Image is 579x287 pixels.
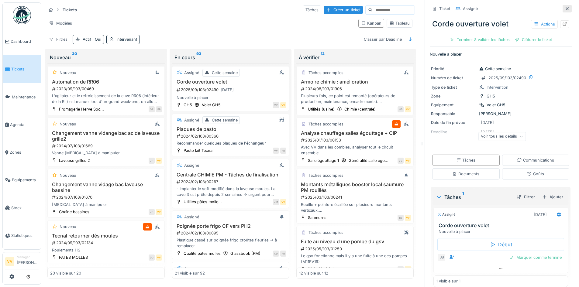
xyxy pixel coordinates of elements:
[50,79,162,85] h3: Automation de RR06
[175,95,287,101] div: Nouvelle à placer
[431,84,477,90] div: Type de ticket
[3,28,41,55] a: Dashboard
[72,54,77,61] sup: 20
[149,209,155,215] div: JP
[436,193,512,201] div: Tâches
[273,148,279,154] div: VV
[51,143,162,149] div: 2024/07/103/01669
[91,37,101,42] span: : Oui
[12,94,39,100] span: Maintenance
[299,270,328,276] div: 12 visible sur 12
[325,266,333,272] div: GSV
[175,237,287,249] div: Plastique cassé sur poignée frigo croûtes fleuries -> à remplacer
[196,54,201,61] sup: 92
[202,102,221,108] div: Volet GH5
[212,70,238,76] div: Cette semaine
[398,215,404,221] div: TD
[299,253,411,265] div: Le gsv fonctionne mais il y a une fuite à une des pompes (M11FV19)
[175,140,287,146] div: Recommander quelques plaques de l'échangeur
[273,102,279,108] div: VV
[534,212,547,217] div: [DATE]
[507,253,564,261] div: Marquer comme terminé
[512,36,554,44] div: Clôturer le ticket
[299,93,411,104] div: Plusieurs fois, ce point est remonté (opérateurs de production, maintenance, encadrements). Le bu...
[300,194,411,200] div: 2025/03/103/00241
[431,111,477,117] div: Responsable
[300,86,411,92] div: 2024/08/103/01906
[3,55,41,83] a: Tickets
[5,257,14,266] li: VV
[280,199,286,205] div: VV
[184,162,199,168] div: Assigné
[184,251,221,256] div: Qualité pâtes molles
[156,255,162,261] div: VV
[487,102,505,108] div: Volet GH5
[437,238,564,251] div: Début
[273,199,279,205] div: JM
[308,121,343,127] div: Tâches accomplies
[405,158,411,164] div: VV
[156,158,162,164] div: VV
[176,86,287,94] div: 2025/09/103/02490
[361,20,381,26] div: Kanban
[3,166,41,194] a: Équipements
[405,215,411,221] div: VV
[11,66,39,72] span: Tickets
[149,255,155,261] div: DU
[300,246,411,252] div: 2025/05/103/01250
[184,117,199,123] div: Assigné
[51,194,162,200] div: 2024/07/103/01670
[184,148,213,153] div: Pasto lait Tecnal
[439,6,450,12] div: Ticket
[431,93,477,99] div: Zone
[60,224,76,230] div: Nouveau
[50,270,81,276] div: 20 visible sur 20
[308,230,343,235] div: Tâches accomplies
[230,251,260,256] div: Glassbook (PM)
[10,122,39,128] span: Agenda
[437,212,456,217] div: Assigné
[50,130,162,142] h3: Changement vanne vidange bac acide laveuse grille2
[46,19,75,28] div: Modèles
[11,205,39,211] span: Stock
[175,270,205,276] div: 21 visible sur 92
[478,132,526,141] div: Voir tous les détails
[349,158,388,163] div: Généralité salle égo...
[13,6,31,24] img: Badge_color-CXgf-gQk.svg
[184,265,199,271] div: Assigné
[149,158,155,164] div: JP
[175,223,287,229] h3: Poignée porte frigo CF vers PH2
[447,36,512,44] div: Terminer & valider les tâches
[540,193,566,201] div: Ajouter
[184,102,192,108] div: GH5
[17,255,39,259] div: Manager
[389,20,410,26] div: Tableau
[59,209,89,215] div: Chaîne bassines
[149,106,155,112] div: GB
[3,111,41,138] a: Agenda
[487,84,508,90] div: Intervention
[488,75,526,81] div: 2025/09/103/02490
[299,79,411,85] h3: Armoire chimie : amélioration
[514,193,537,201] div: Filtrer
[17,255,39,268] li: [PERSON_NAME]
[12,177,39,183] span: Équipements
[176,179,287,185] div: 2024/02/103/00267
[439,223,565,228] h3: Corde ouverture volet
[184,199,222,205] div: Utilités pâtes molle...
[405,106,411,112] div: VV
[398,106,404,112] div: NG
[452,171,479,177] div: Documents
[175,126,287,132] h3: Plaques de pasto
[50,233,162,239] h3: Tecnal retourner dès moules
[308,266,315,272] div: PPC
[156,106,162,112] div: FB
[300,137,411,143] div: 2025/01/103/00153
[11,233,39,238] span: Statistiques
[299,239,411,244] h3: Fuite au niveau d une pompe du gsv
[11,39,39,44] span: Dashboard
[299,202,411,213] div: Rouille + peinture écaillée sur plusieurs montants verticaux. voir pour modifier les support en i...
[299,182,411,193] h3: Montants métalliques booster local saumure PM rouillés
[184,70,199,76] div: Assigné
[60,7,79,13] strong: Tickets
